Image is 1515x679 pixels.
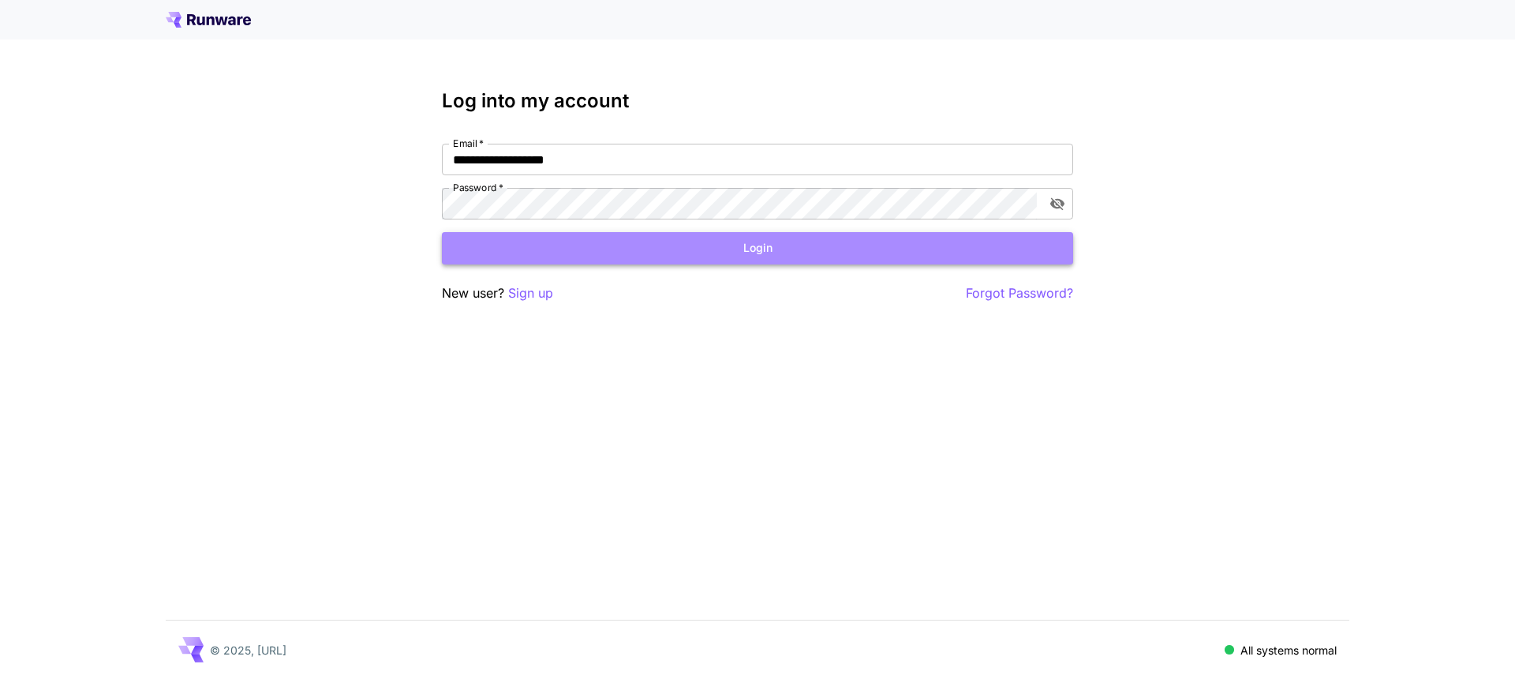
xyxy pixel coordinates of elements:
button: toggle password visibility [1043,189,1072,218]
label: Password [453,181,503,194]
p: © 2025, [URL] [210,642,286,658]
button: Login [442,232,1073,264]
button: Forgot Password? [966,283,1073,303]
p: All systems normal [1240,642,1337,658]
p: New user? [442,283,553,303]
button: Sign up [508,283,553,303]
h3: Log into my account [442,90,1073,112]
label: Email [453,137,484,150]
